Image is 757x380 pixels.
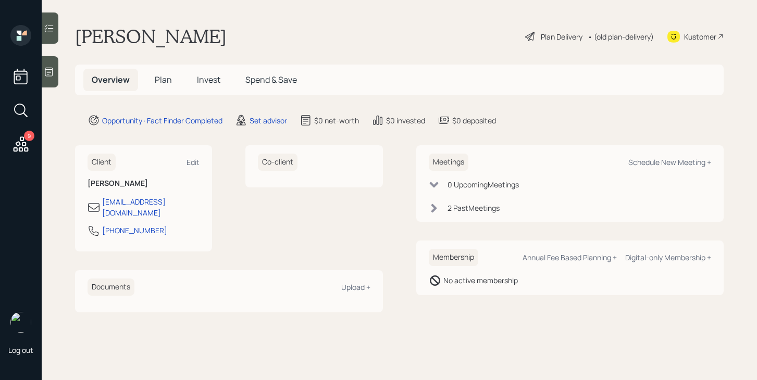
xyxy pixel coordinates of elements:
div: • (old plan-delivery) [588,31,654,42]
div: $0 deposited [452,115,496,126]
div: Edit [187,157,200,167]
div: Schedule New Meeting + [628,157,711,167]
div: Upload + [341,282,370,292]
div: 2 Past Meeting s [448,202,500,213]
div: Opportunity · Fact Finder Completed [102,115,222,126]
div: Plan Delivery [541,31,582,42]
h6: Meetings [429,154,468,171]
div: Annual Fee Based Planning + [523,252,617,262]
div: No active membership [443,275,518,286]
h1: [PERSON_NAME] [75,25,227,48]
div: Kustomer [684,31,716,42]
span: Plan [155,74,172,85]
div: 0 Upcoming Meeting s [448,179,519,190]
div: [PHONE_NUMBER] [102,225,167,236]
h6: [PERSON_NAME] [88,179,200,188]
span: Invest [197,74,220,85]
h6: Membership [429,249,478,266]
h6: Co-client [258,154,297,171]
div: $0 net-worth [314,115,359,126]
img: michael-russo-headshot.png [10,312,31,333]
span: Spend & Save [245,74,297,85]
div: Log out [8,345,33,355]
div: 9 [24,131,34,141]
h6: Client [88,154,116,171]
h6: Documents [88,278,134,296]
div: [EMAIL_ADDRESS][DOMAIN_NAME] [102,196,200,218]
div: $0 invested [386,115,425,126]
div: Digital-only Membership + [625,252,711,262]
div: Set advisor [250,115,287,126]
span: Overview [92,74,130,85]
